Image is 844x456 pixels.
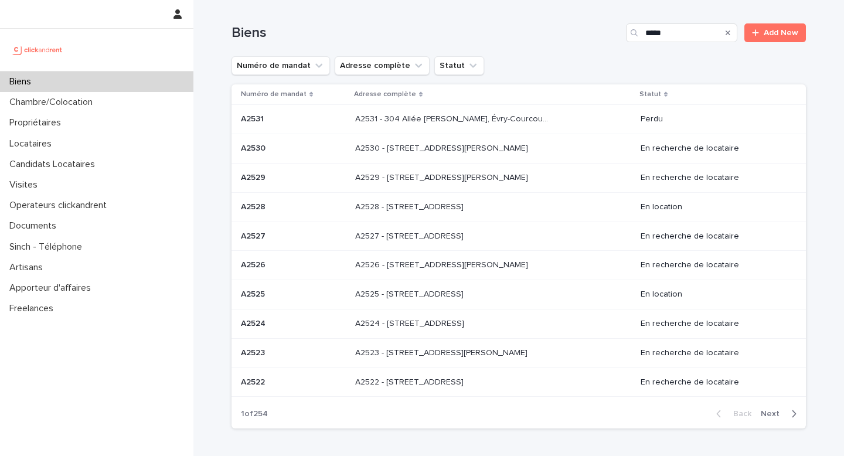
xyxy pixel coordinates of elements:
[232,251,806,280] tr: A2526A2526 A2526 - [STREET_ADDRESS][PERSON_NAME]A2526 - [STREET_ADDRESS][PERSON_NAME] En recherch...
[5,97,102,108] p: Chambre/Colocation
[241,112,266,124] p: A2531
[241,141,268,154] p: A2530
[354,88,416,101] p: Adresse complète
[232,56,330,75] button: Numéro de mandat
[355,375,466,387] p: A2522 - [STREET_ADDRESS]
[707,409,756,419] button: Back
[241,171,268,183] p: A2529
[355,141,530,154] p: A2530 - [STREET_ADDRESS][PERSON_NAME]
[241,375,267,387] p: A2522
[232,222,806,251] tr: A2527A2527 A2527 - [STREET_ADDRESS]A2527 - [STREET_ADDRESS] En recherche de locataire
[232,105,806,134] tr: A2531A2531 A2531 - 304 Allée [PERSON_NAME], Évry-Courcouronnes 91000A2531 - 304 Allée [PERSON_NAM...
[232,134,806,164] tr: A2530A2530 A2530 - [STREET_ADDRESS][PERSON_NAME]A2530 - [STREET_ADDRESS][PERSON_NAME] En recherch...
[5,200,116,211] p: Operateurs clickandrent
[756,409,806,419] button: Next
[5,138,61,149] p: Locataires
[5,283,100,294] p: Apporteur d'affaires
[744,23,806,42] a: Add New
[355,287,466,300] p: A2525 - [STREET_ADDRESS]
[355,171,530,183] p: A2529 - 14 rue Honoré de Balzac, Garges-lès-Gonesse 95140
[626,23,737,42] input: Search
[232,280,806,309] tr: A2525A2525 A2525 - [STREET_ADDRESS]A2525 - [STREET_ADDRESS] En location
[241,287,267,300] p: A2525
[764,29,798,37] span: Add New
[241,258,268,270] p: A2526
[241,88,307,101] p: Numéro de mandat
[641,144,787,154] p: En recherche de locataire
[641,232,787,241] p: En recherche de locataire
[232,309,806,338] tr: A2524A2524 A2524 - [STREET_ADDRESS]A2524 - [STREET_ADDRESS] En recherche de locataire
[5,159,104,170] p: Candidats Locataires
[5,179,47,190] p: Visites
[355,317,467,329] p: A2524 - [STREET_ADDRESS]
[641,290,787,300] p: En location
[335,56,430,75] button: Adresse complète
[5,76,40,87] p: Biens
[641,260,787,270] p: En recherche de locataire
[5,241,91,253] p: Sinch - Téléphone
[232,163,806,192] tr: A2529A2529 A2529 - [STREET_ADDRESS][PERSON_NAME]A2529 - [STREET_ADDRESS][PERSON_NAME] En recherch...
[232,367,806,397] tr: A2522A2522 A2522 - [STREET_ADDRESS]A2522 - [STREET_ADDRESS] En recherche de locataire
[641,202,787,212] p: En location
[434,56,484,75] button: Statut
[232,25,621,42] h1: Biens
[355,346,530,358] p: A2523 - 18 quai Alphonse Le Gallo, Boulogne-Billancourt 92100
[355,229,466,241] p: A2527 - [STREET_ADDRESS]
[5,117,70,128] p: Propriétaires
[641,348,787,358] p: En recherche de locataire
[355,112,553,124] p: A2531 - 304 Allée Pablo Neruda, Évry-Courcouronnes 91000
[641,377,787,387] p: En recherche de locataire
[232,192,806,222] tr: A2528A2528 A2528 - [STREET_ADDRESS]A2528 - [STREET_ADDRESS] En location
[761,410,787,418] span: Next
[241,317,268,329] p: A2524
[355,200,466,212] p: A2528 - [STREET_ADDRESS]
[241,229,268,241] p: A2527
[726,410,751,418] span: Back
[5,303,63,314] p: Freelances
[241,200,268,212] p: A2528
[241,346,267,358] p: A2523
[5,220,66,232] p: Documents
[355,258,530,270] p: A2526 - [STREET_ADDRESS][PERSON_NAME]
[639,88,661,101] p: Statut
[232,338,806,367] tr: A2523A2523 A2523 - [STREET_ADDRESS][PERSON_NAME]A2523 - [STREET_ADDRESS][PERSON_NAME] En recherch...
[641,173,787,183] p: En recherche de locataire
[5,262,52,273] p: Artisans
[641,114,787,124] p: Perdu
[9,38,66,62] img: UCB0brd3T0yccxBKYDjQ
[232,400,277,428] p: 1 of 254
[641,319,787,329] p: En recherche de locataire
